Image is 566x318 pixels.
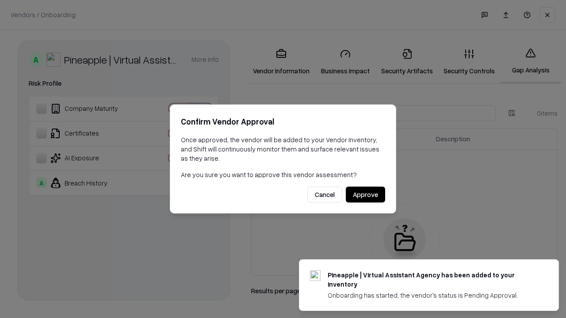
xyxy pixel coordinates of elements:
[328,270,537,289] div: Pineapple | Virtual Assistant Agency has been added to your inventory
[328,291,537,300] div: Onboarding has started, the vendor's status is Pending Approval.
[307,187,342,203] button: Cancel
[310,270,321,281] img: trypineapple.com
[181,115,385,128] h2: Confirm Vendor Approval
[181,135,385,163] p: Once approved, the vendor will be added to your Vendor Inventory, and Shift will continuously mon...
[346,187,385,203] button: Approve
[181,170,385,179] p: Are you sure you want to approve this vendor assessment?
